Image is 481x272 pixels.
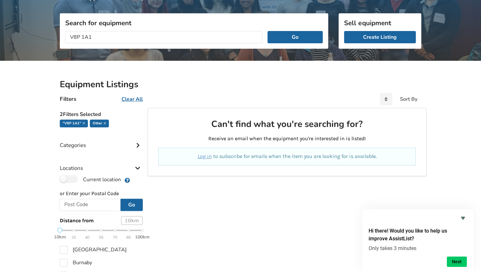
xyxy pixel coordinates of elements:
button: Go [120,199,143,211]
span: 70 [113,234,117,241]
h2: Can't find what you're searching for? [158,119,416,130]
strong: 10km [54,234,66,240]
h5: 2 Filters Selected [60,108,142,120]
a: Create Listing [344,31,416,43]
h2: Equipment Listings [60,79,421,90]
label: [GEOGRAPHIC_DATA] [60,246,127,254]
span: 85 [126,234,131,241]
label: Burnaby [60,259,92,267]
h3: Search for equipment [65,19,323,27]
strong: 100km [135,234,150,240]
p: to subscribe for emails when the item you are looking for is available. [166,153,408,160]
span: Distance from [60,217,94,224]
p: Only takes 3 minutes [369,245,467,251]
div: Sort By [400,97,417,102]
div: Other [90,120,109,127]
h2: Hi there! Would you like to help us improve AssistList? [369,227,467,243]
div: "V8P 1A1" [60,120,88,127]
label: Current location [60,175,121,183]
a: Log in [197,153,212,159]
span: 40 [85,234,89,241]
div: Locations [60,152,142,175]
div: 10 km [121,216,142,225]
span: 55 [99,234,103,241]
h4: Filters [60,95,76,103]
button: Next question [447,256,467,267]
p: Receive an email when the equipment you're interested in is listed! [158,135,416,142]
button: Hide survey [459,214,467,222]
div: Hi there! Would you like to help us improve AssistList? [369,214,467,267]
u: Clear All [121,96,143,103]
h3: Sell equipment [344,19,416,27]
input: I am looking for... [65,31,262,43]
div: Categories [60,129,142,152]
span: 25 [71,234,76,241]
p: or Enter your Postal Code [60,190,142,197]
input: Post Code [59,199,120,211]
button: Go [267,31,323,43]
